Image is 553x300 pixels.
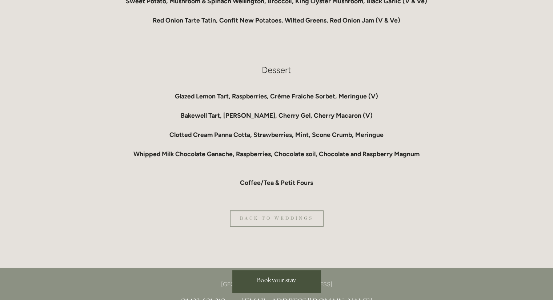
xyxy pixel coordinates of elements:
div: Clotted Cream Panna Cotta, Strawberries, Mint, Scone Crumb, Meringue [103,131,450,138]
div: Glazed Lemon Tart, Raspberries, Crème Fraiche Sorbet, Meringue (V) [103,92,450,100]
div: ___ [103,159,450,167]
div: Coffee/Tea & Petit Fours [103,179,450,186]
div: Whipped Milk Chocolate Ganache, Raspberries, Chocolate soil, Chocolate and Raspberry Magnum [103,150,450,158]
div: Red Onion Tarte Tatin, Confit New Potatoes, Wilted Greens, Red Onion Jam (V & Ve) [103,16,450,24]
a: back to weddings [230,210,324,227]
div: Dessert [103,65,450,75]
a: Book your stay [232,270,321,293]
div: Bakewell Tart, [PERSON_NAME], Cherry Gel, Cherry Macaron (V) [103,112,450,119]
span: Book your stay [257,276,296,284]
